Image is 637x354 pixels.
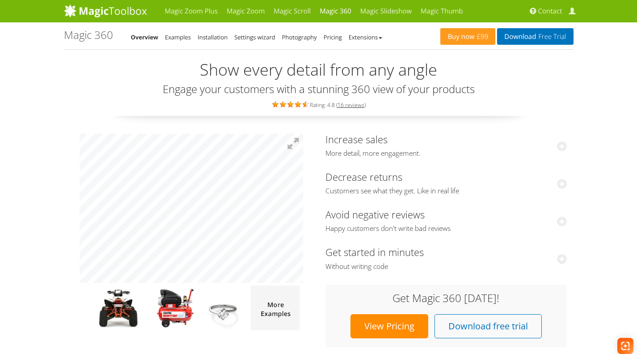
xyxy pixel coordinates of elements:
span: More detail, more engagement. [325,149,567,158]
span: £99 [475,33,489,40]
a: Download free trial [435,314,542,338]
span: Without writing code [325,262,567,271]
img: more magic 360 demos [251,286,300,330]
a: Avoid negative reviewsHappy customers don't write bad reviews [325,208,567,233]
span: Free Trial [536,33,566,40]
a: Photography [282,33,317,41]
a: Increase salesMore detail, more engagement. [325,132,567,158]
span: Happy customers don't write bad reviews [325,224,567,233]
h3: Engage your customers with a stunning 360 view of your products [64,83,574,95]
a: Examples [165,33,191,41]
div: Rating: 4.8 ( ) [64,99,574,109]
a: Overview [131,33,159,41]
a: 16 reviews [337,101,364,109]
img: MagicToolbox.com - Image tools for your website [64,4,147,17]
a: Buy now£99 [440,28,495,45]
h2: Show every detail from any angle [64,61,574,79]
a: Pricing [324,33,342,41]
a: Settings wizard [234,33,275,41]
span: Customers see what they get. Like in real life [325,187,567,196]
span: Contact [538,7,562,16]
a: View Pricing [350,314,428,338]
a: Decrease returnsCustomers see what they get. Like in real life [325,170,567,196]
a: Installation [198,33,228,41]
h1: Magic 360 [64,29,113,41]
a: Get started in minutesWithout writing code [325,245,567,271]
h3: Get Magic 360 [DATE]! [334,292,558,304]
a: Extensions [349,33,382,41]
a: DownloadFree Trial [497,28,573,45]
